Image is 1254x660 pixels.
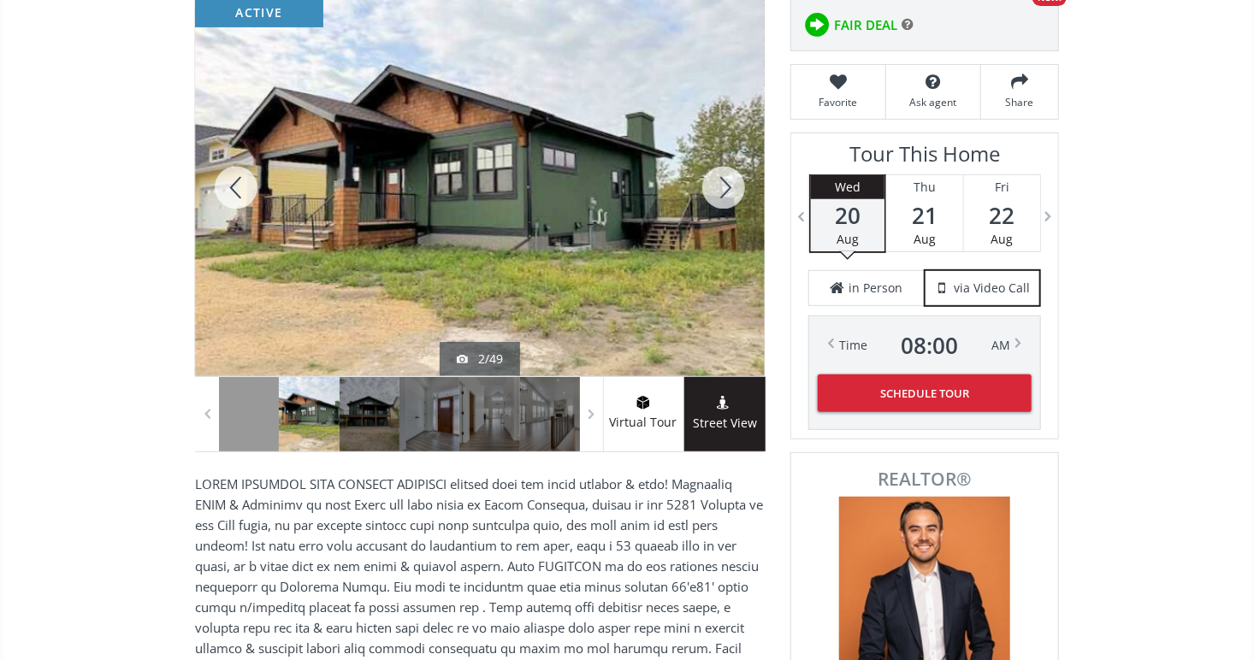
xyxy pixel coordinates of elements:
[818,374,1032,412] button: Schedule Tour
[990,95,1050,109] span: Share
[800,95,877,109] span: Favorite
[901,333,958,357] span: 08 : 00
[849,280,903,297] span: in Person
[834,16,897,34] span: FAIR DEAL
[839,333,1010,357] div: Time AM
[603,377,684,451] a: virtual tour iconVirtual Tour
[837,231,859,247] span: Aug
[964,175,1041,199] div: Fri
[914,231,936,247] span: Aug
[810,470,1039,488] span: REALTOR®
[895,95,972,109] span: Ask agent
[991,231,1014,247] span: Aug
[603,413,683,433] span: Virtual Tour
[954,280,1030,297] span: via Video Call
[457,351,503,368] div: 2/49
[811,175,884,199] div: Wed
[886,175,962,199] div: Thu
[808,142,1041,174] h3: Tour This Home
[800,8,834,42] img: rating icon
[635,396,652,410] img: virtual tour icon
[684,414,766,433] span: Street View
[811,203,884,227] span: 20
[964,203,1041,227] span: 22
[886,203,962,227] span: 21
